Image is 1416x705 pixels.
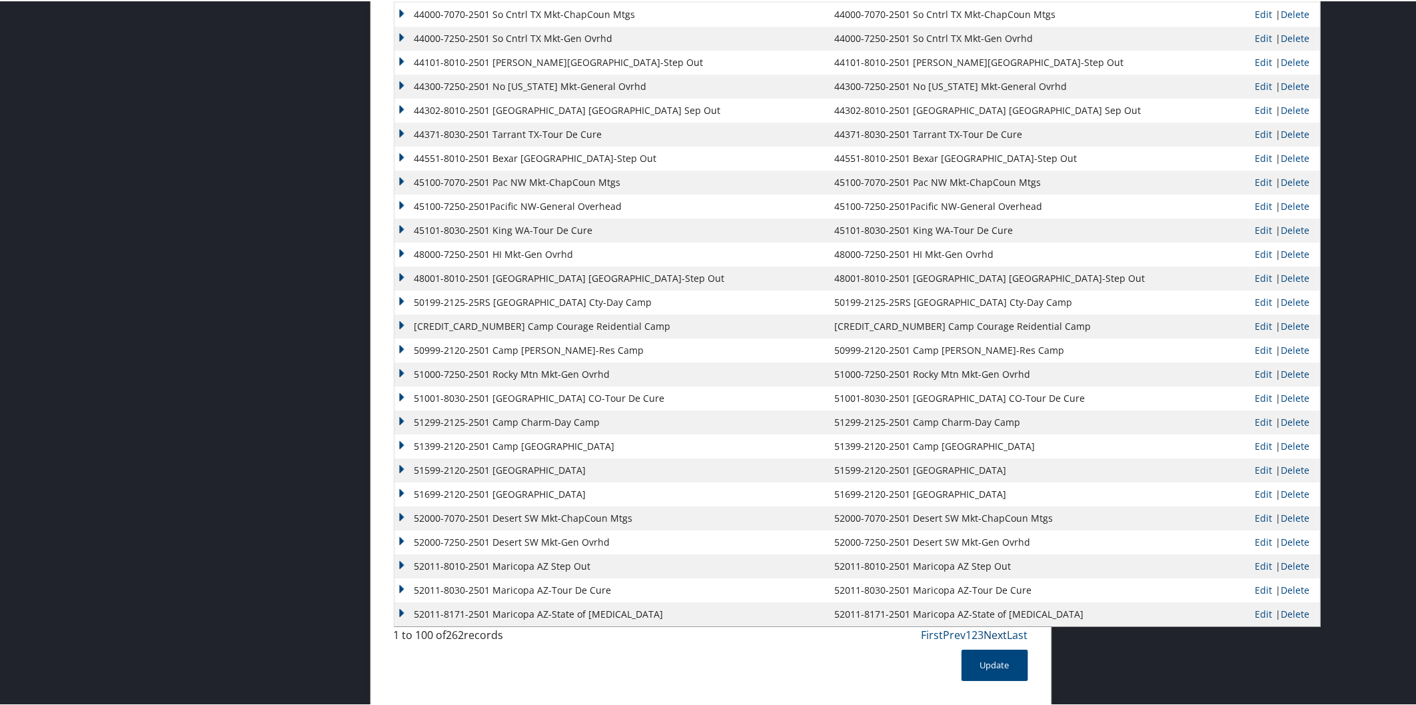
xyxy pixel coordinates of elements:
td: | [1249,217,1320,241]
td: 51299-2125-2501 Camp Charm-Day Camp [828,409,1249,433]
a: Edit [1255,438,1273,451]
a: Edit [1255,199,1273,211]
td: | [1249,409,1320,433]
td: 50999-2120-2501 Camp [PERSON_NAME]-Res Camp [828,337,1249,361]
td: | [1249,145,1320,169]
td: 44300-7250-2501 No [US_STATE] Mkt-General Ovrhd [828,73,1249,97]
a: Edit [1255,271,1273,283]
td: 45101-8030-2501 King WA-Tour De Cure [394,217,828,241]
td: | [1249,505,1320,529]
a: Edit [1255,486,1273,499]
td: 44101-8010-2501 [PERSON_NAME][GEOGRAPHIC_DATA]-Step Out [828,49,1249,73]
td: | [1249,169,1320,193]
td: 52011-8030-2501 Maricopa AZ-Tour De Cure [394,577,828,601]
td: 44000-7250-2501 So Cntrl TX Mkt-Gen Ovrhd [828,25,1249,49]
td: 51599-2120-2501 [GEOGRAPHIC_DATA] [828,457,1249,481]
td: 44371-8030-2501 Tarrant TX-Tour De Cure [394,121,828,145]
td: 51399-2120-2501 Camp [GEOGRAPHIC_DATA] [828,433,1249,457]
a: Delete [1281,606,1310,619]
a: Edit [1255,295,1273,307]
a: Edit [1255,79,1273,91]
td: 45100-7070-2501 Pac NW Mkt-ChapCoun Mtgs [394,169,828,193]
td: 52011-8010-2501 Maricopa AZ Step Out [394,553,828,577]
td: | [1249,241,1320,265]
td: | [1249,193,1320,217]
a: Delete [1281,55,1310,67]
a: Delete [1281,582,1310,595]
td: 45100-7250-2501Pacific NW-General Overhead [394,193,828,217]
td: 51699-2120-2501 [GEOGRAPHIC_DATA] [828,481,1249,505]
a: Delete [1281,486,1310,499]
a: Delete [1281,103,1310,115]
td: 44551-8010-2501 Bexar [GEOGRAPHIC_DATA]-Step Out [828,145,1249,169]
td: 52011-8171-2501 Maricopa AZ-State of [MEDICAL_DATA] [828,601,1249,625]
td: 44000-7250-2501 So Cntrl TX Mkt-Gen Ovrhd [394,25,828,49]
a: Delete [1281,271,1310,283]
td: 51399-2120-2501 Camp [GEOGRAPHIC_DATA] [394,433,828,457]
td: | [1249,337,1320,361]
td: 51000-7250-2501 Rocky Mtn Mkt-Gen Ovrhd [828,361,1249,385]
a: Delete [1281,127,1310,139]
td: | [1249,25,1320,49]
td: | [1249,49,1320,73]
td: 44101-8010-2501 [PERSON_NAME][GEOGRAPHIC_DATA]-Step Out [394,49,828,73]
a: Edit [1255,582,1273,595]
td: 51001-8030-2501 [GEOGRAPHIC_DATA] CO-Tour De Cure [394,385,828,409]
td: 45100-7250-2501Pacific NW-General Overhead [828,193,1249,217]
a: 1 [966,626,972,641]
td: 51001-8030-2501 [GEOGRAPHIC_DATA] CO-Tour De Cure [828,385,1249,409]
td: 45101-8030-2501 King WA-Tour De Cure [828,217,1249,241]
td: 45100-7070-2501 Pac NW Mkt-ChapCoun Mtgs [828,169,1249,193]
td: 50199-2125-25RS [GEOGRAPHIC_DATA] Cty-Day Camp [394,289,828,313]
td: 50999-2120-2501 Camp [PERSON_NAME]-Res Camp [394,337,828,361]
td: 52000-7250-2501 Desert SW Mkt-Gen Ovrhd [394,529,828,553]
td: 51599-2120-2501 [GEOGRAPHIC_DATA] [394,457,828,481]
a: Delete [1281,7,1310,19]
td: 52000-7250-2501 Desert SW Mkt-Gen Ovrhd [828,529,1249,553]
a: Edit [1255,558,1273,571]
td: 44302-8010-2501 [GEOGRAPHIC_DATA] [GEOGRAPHIC_DATA] Sep Out [828,97,1249,121]
a: Last [1008,626,1028,641]
a: Edit [1255,366,1273,379]
td: 51000-7250-2501 Rocky Mtn Mkt-Gen Ovrhd [394,361,828,385]
a: Delete [1281,79,1310,91]
td: | [1249,529,1320,553]
a: Edit [1255,247,1273,259]
td: | [1249,1,1320,25]
td: | [1249,265,1320,289]
a: Prev [944,626,966,641]
a: Edit [1255,343,1273,355]
a: Edit [1255,510,1273,523]
td: 52011-8010-2501 Maricopa AZ Step Out [828,553,1249,577]
td: | [1249,385,1320,409]
div: 1 to 100 of records [394,626,538,648]
a: Delete [1281,390,1310,403]
td: | [1249,313,1320,337]
td: 52000-7070-2501 Desert SW Mkt-ChapCoun Mtgs [828,505,1249,529]
a: Delete [1281,223,1310,235]
a: Edit [1255,103,1273,115]
a: Delete [1281,414,1310,427]
td: 51699-2120-2501 [GEOGRAPHIC_DATA] [394,481,828,505]
td: | [1249,97,1320,121]
td: [CREDIT_CARD_NUMBER] Camp Courage Reidential Camp [828,313,1249,337]
a: Edit [1255,31,1273,43]
a: Edit [1255,127,1273,139]
td: | [1249,121,1320,145]
a: Delete [1281,175,1310,187]
a: Delete [1281,199,1310,211]
td: 52011-8171-2501 Maricopa AZ-State of [MEDICAL_DATA] [394,601,828,625]
a: Delete [1281,510,1310,523]
td: 48000-7250-2501 HI Mkt-Gen Ovrhd [828,241,1249,265]
td: 50199-2125-25RS [GEOGRAPHIC_DATA] Cty-Day Camp [828,289,1249,313]
a: Edit [1255,462,1273,475]
td: 44300-7250-2501 No [US_STATE] Mkt-General Ovrhd [394,73,828,97]
td: 44302-8010-2501 [GEOGRAPHIC_DATA] [GEOGRAPHIC_DATA] Sep Out [394,97,828,121]
a: Edit [1255,175,1273,187]
a: Delete [1281,151,1310,163]
td: | [1249,553,1320,577]
a: Delete [1281,534,1310,547]
button: Update [962,648,1028,680]
td: 44000-7070-2501 So Cntrl TX Mkt-ChapCoun Mtgs [828,1,1249,25]
a: Delete [1281,295,1310,307]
